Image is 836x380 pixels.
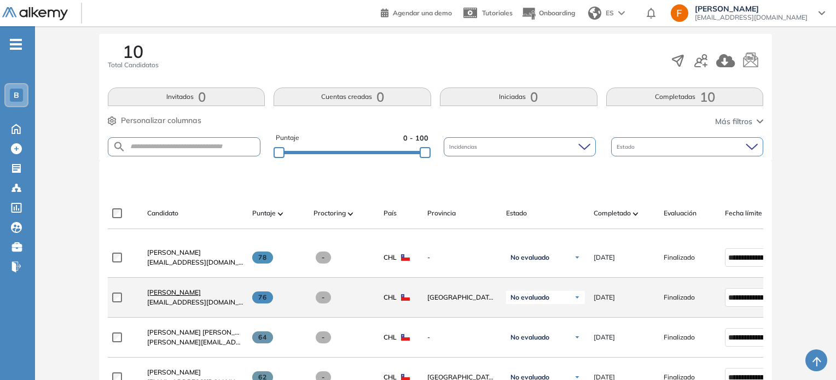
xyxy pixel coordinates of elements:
[482,9,513,17] span: Tutoriales
[715,116,763,127] button: Más filtros
[594,208,631,218] span: Completado
[506,208,527,218] span: Estado
[108,115,201,126] button: Personalizar columnas
[403,133,428,143] span: 0 - 100
[449,143,479,151] span: Incidencias
[123,43,143,60] span: 10
[147,297,243,307] span: [EMAIL_ADDRESS][DOMAIN_NAME]
[147,368,201,376] span: [PERSON_NAME]
[147,328,311,336] span: [PERSON_NAME] [PERSON_NAME] [PERSON_NAME]
[2,7,68,21] img: Logo
[510,333,549,342] span: No evaluado
[147,248,243,258] a: [PERSON_NAME]
[640,254,836,380] div: Widget de chat
[664,208,696,218] span: Evaluación
[384,293,397,302] span: CHL
[147,208,178,218] span: Candidato
[606,8,614,18] span: ES
[444,137,596,156] div: Incidencias
[611,137,763,156] div: Estado
[252,291,274,303] span: 76
[574,294,580,301] img: Ícono de flecha
[348,212,353,215] img: [missing "en.ARROW_ALT" translation]
[316,252,332,264] span: -
[440,87,597,106] button: Iniciadas0
[640,254,836,380] iframe: Chat Widget
[427,293,497,302] span: [GEOGRAPHIC_DATA][PERSON_NAME]
[594,253,615,262] span: [DATE]
[278,212,283,215] img: [missing "en.ARROW_ALT" translation]
[725,208,762,218] span: Fecha límite
[574,254,580,261] img: Ícono de flecha
[276,133,299,143] span: Puntaje
[113,140,126,154] img: SEARCH_ALT
[401,254,410,261] img: CHL
[695,4,808,13] span: [PERSON_NAME]
[594,293,615,302] span: [DATE]
[147,337,243,347] span: [PERSON_NAME][EMAIL_ADDRESS][DOMAIN_NAME]
[427,208,456,218] span: Provincia
[617,143,637,151] span: Estado
[316,291,332,303] span: -
[427,332,497,342] span: -
[427,253,497,262] span: -
[147,258,243,267] span: [EMAIL_ADDRESS][DOMAIN_NAME]
[14,91,19,100] span: B
[313,208,346,218] span: Proctoring
[381,5,452,19] a: Agendar una demo
[401,334,410,341] img: CHL
[10,43,22,45] i: -
[618,11,625,15] img: arrow
[594,332,615,342] span: [DATE]
[401,294,410,301] img: CHL
[588,7,601,20] img: world
[695,13,808,22] span: [EMAIL_ADDRESS][DOMAIN_NAME]
[510,293,549,302] span: No evaluado
[147,288,201,296] span: [PERSON_NAME]
[574,334,580,341] img: Ícono de flecha
[510,253,549,262] span: No evaluado
[147,288,243,297] a: [PERSON_NAME]
[274,87,431,106] button: Cuentas creadas0
[606,87,764,106] button: Completadas10
[539,9,575,17] span: Onboarding
[384,332,397,342] span: CHL
[108,87,265,106] button: Invitados0
[252,208,276,218] span: Puntaje
[147,248,201,256] span: [PERSON_NAME]
[121,115,201,126] span: Personalizar columnas
[108,60,159,70] span: Total Candidatos
[715,116,752,127] span: Más filtros
[252,252,274,264] span: 78
[384,253,397,262] span: CHL
[147,328,243,337] a: [PERSON_NAME] [PERSON_NAME] [PERSON_NAME]
[521,2,575,25] button: Onboarding
[147,367,243,377] a: [PERSON_NAME]
[393,9,452,17] span: Agendar una demo
[384,208,397,218] span: País
[633,212,638,215] img: [missing "en.ARROW_ALT" translation]
[316,331,332,343] span: -
[664,253,695,262] span: Finalizado
[252,331,274,343] span: 64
